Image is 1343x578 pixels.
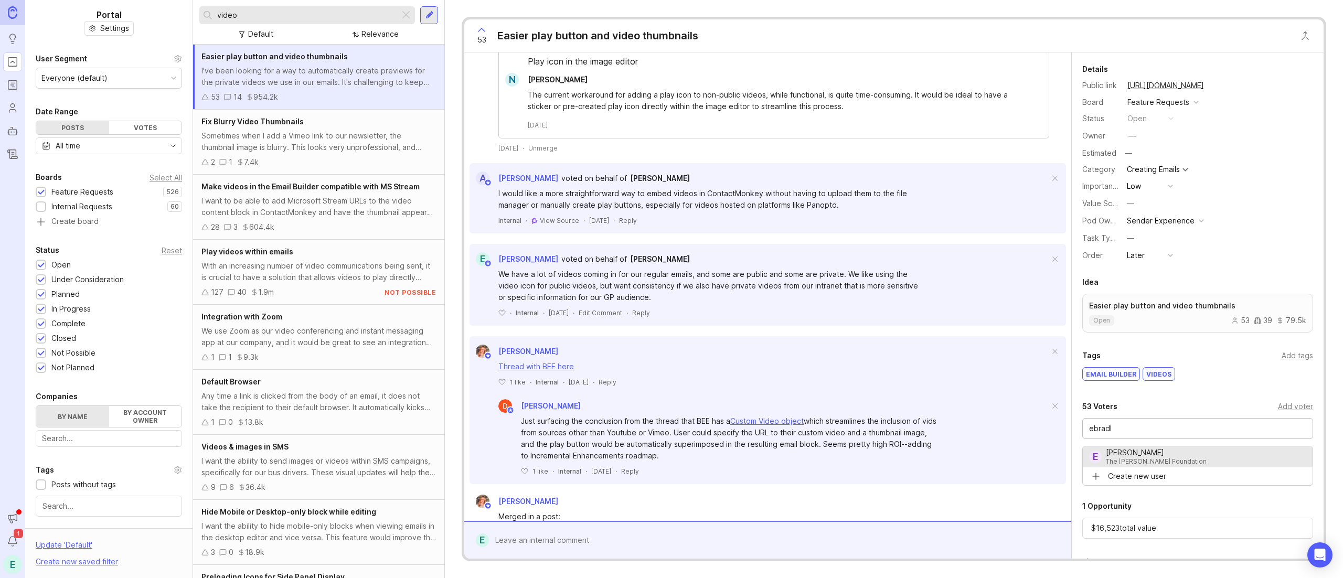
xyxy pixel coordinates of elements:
[484,179,492,187] img: member badge
[1082,251,1103,260] label: Order
[1082,500,1132,512] div: 1 Opportunity
[109,121,182,134] div: Votes
[41,72,108,84] div: Everyone (default)
[558,467,581,476] div: Internal
[248,28,273,40] div: Default
[1127,97,1189,108] div: Feature Requests
[36,464,54,476] div: Tags
[193,110,444,175] a: Fix Blurry Video ThumbnailsSometimes when I add a Vimeo link to our newsletter, the thumbnail ima...
[1082,294,1313,333] a: Easier play button and video thumbnailsopen533979.5k
[166,188,179,196] p: 526
[540,217,579,224] span: View Source
[8,6,17,18] img: Canny Home
[170,202,179,211] p: 60
[521,415,941,462] div: Just surfacing the conclusion from the thread that BEE has a which streamlines the inclusion of v...
[593,378,594,387] div: ·
[507,406,515,414] img: member badge
[583,216,585,225] div: ·
[1127,232,1134,244] div: —
[3,52,22,71] a: Portal
[233,221,238,233] div: 3
[1128,130,1136,142] div: —
[528,121,548,130] time: [DATE]
[470,495,567,508] a: Bronwen W[PERSON_NAME]
[531,218,538,224] img: gong
[228,416,233,428] div: 0
[201,52,348,61] span: Easier play button and video thumbnails
[36,171,62,184] div: Boards
[253,91,278,103] div: 954.2k
[498,188,918,211] div: I would like a more straightforward way to embed videos in ContactMonkey without having to upload...
[84,21,134,36] button: Settings
[615,467,617,476] div: ·
[1280,556,1313,568] div: Link issue
[498,399,512,413] img: Daniel G
[244,416,263,428] div: 13.8k
[497,28,698,43] div: Easier play button and video thumbnails
[579,308,622,317] div: Edit Comment
[498,511,1049,522] div: Merged in a post:
[42,500,175,512] input: Search...
[3,555,22,574] button: E
[1082,199,1123,208] label: Value Scale
[1122,146,1135,160] div: —
[1127,180,1141,192] div: Low
[498,362,574,371] a: Thread with BEE here
[1082,130,1119,142] div: Owner
[1106,449,1207,456] div: [PERSON_NAME]
[498,269,918,303] div: We have a lot of videos coming in for our regular emails, and some are public and some are privat...
[51,288,80,300] div: Planned
[97,8,122,21] h1: Portal
[1083,368,1139,380] div: Email builder
[619,216,637,225] div: Reply
[1082,63,1108,76] div: Details
[244,156,259,168] div: 7.4k
[228,351,232,363] div: 1
[201,442,289,451] span: Videos & images in SMS
[530,378,531,387] div: ·
[543,308,545,317] div: ·
[1082,149,1116,157] div: Estimated
[1278,401,1313,412] div: Add voter
[51,347,95,359] div: Not Possible
[630,254,690,263] span: [PERSON_NAME]
[36,105,78,118] div: Date Range
[1127,215,1195,227] div: Sender Experience
[249,221,274,233] div: 604.4k
[201,130,436,153] div: Sometimes when I add a Vimeo link to our newsletter, the thumbnail image is blurry. This looks ve...
[1127,198,1134,209] div: —
[193,370,444,435] a: Default BrowserAny time a link is clicked from the body of an email, it does not take the recipie...
[165,142,182,150] svg: toggle icon
[51,303,91,315] div: In Progress
[211,351,215,363] div: 1
[1108,471,1166,481] p: Create new user
[385,288,436,297] div: not possible
[599,378,616,387] div: Reply
[632,308,650,317] div: Reply
[211,156,215,168] div: 2
[1082,216,1136,225] label: Pod Ownership
[193,45,444,110] a: Easier play button and video thumbnailsI've been looking for a way to automatically create previe...
[1082,349,1101,362] div: Tags
[1082,276,1099,288] div: Idea
[36,406,109,427] label: By name
[526,216,527,225] div: ·
[521,467,548,476] button: 1 like
[211,91,220,103] div: 53
[473,345,493,358] img: Bronwen W
[569,378,589,386] time: [DATE]
[51,333,76,344] div: Closed
[36,218,182,227] a: Create board
[591,467,611,475] time: [DATE]
[1276,317,1306,324] div: 79.5k
[630,173,690,184] a: [PERSON_NAME]
[613,216,615,225] div: ·
[201,182,420,191] span: Make videos in the Email Builder compatible with MS Stream
[484,502,492,510] img: member badge
[1106,458,1207,465] div: The [PERSON_NAME] Foundation
[1143,368,1175,380] div: videos
[36,390,78,403] div: Companies
[193,240,444,305] a: Play videos within emailsWith an increasing number of video communications being sent, it is cruc...
[470,345,558,358] a: Bronwen W[PERSON_NAME]
[3,122,22,141] a: Autopilot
